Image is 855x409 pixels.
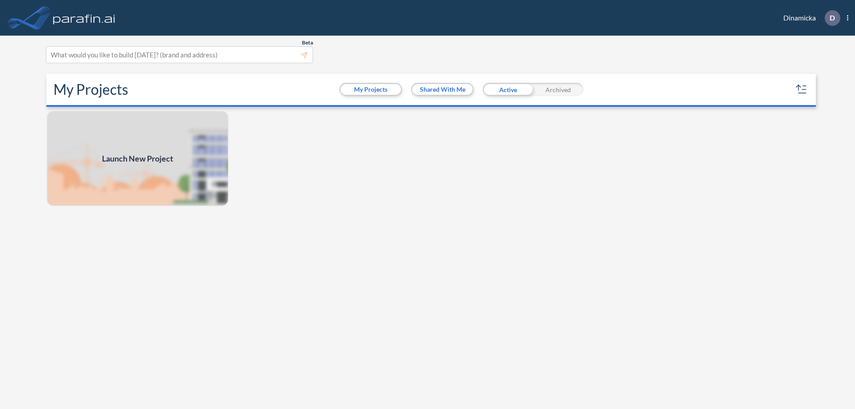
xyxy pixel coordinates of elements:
[53,81,128,98] h2: My Projects
[830,14,835,22] p: D
[102,153,173,165] span: Launch New Project
[341,84,401,95] button: My Projects
[46,110,229,207] img: add
[412,84,472,95] button: Shared With Me
[51,9,117,27] img: logo
[302,39,313,46] span: Beta
[483,83,533,96] div: Active
[533,83,583,96] div: Archived
[794,82,809,97] button: sort
[770,10,848,26] div: Dinamicka
[46,110,229,207] a: Launch New Project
